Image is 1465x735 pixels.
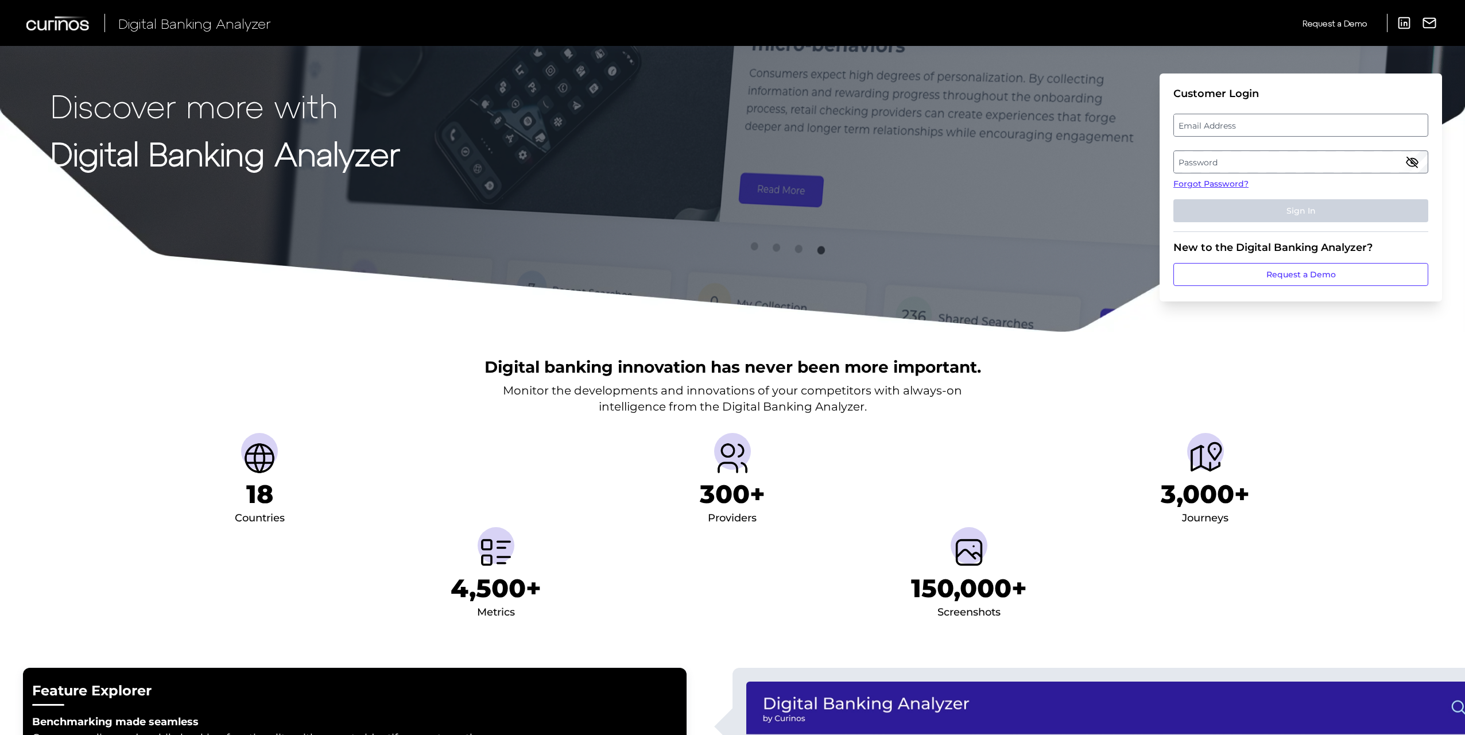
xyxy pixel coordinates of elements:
[51,134,400,172] strong: Digital Banking Analyzer
[32,715,199,728] strong: Benchmarking made seamless
[1161,479,1250,509] h1: 3,000+
[1173,241,1428,254] div: New to the Digital Banking Analyzer?
[1173,178,1428,190] a: Forgot Password?
[1187,440,1224,477] img: Journeys
[1303,18,1367,28] span: Request a Demo
[478,534,514,571] img: Metrics
[700,479,765,509] h1: 300+
[911,573,1027,604] h1: 150,000+
[477,604,515,622] div: Metrics
[118,15,271,32] span: Digital Banking Analyzer
[1173,199,1428,222] button: Sign In
[485,356,981,378] h2: Digital banking innovation has never been more important.
[714,440,751,477] img: Providers
[1174,152,1427,172] label: Password
[937,604,1001,622] div: Screenshots
[503,382,962,415] p: Monitor the developments and innovations of your competitors with always-on intelligence from the...
[1182,509,1228,528] div: Journeys
[708,509,757,528] div: Providers
[246,479,273,509] h1: 18
[235,509,285,528] div: Countries
[951,534,987,571] img: Screenshots
[451,573,541,604] h1: 4,500+
[32,682,677,701] h2: Feature Explorer
[26,16,91,30] img: Curinos
[241,440,278,477] img: Countries
[51,87,400,123] p: Discover more with
[1173,263,1428,286] a: Request a Demo
[1173,87,1428,100] div: Customer Login
[1303,14,1367,33] a: Request a Demo
[1174,115,1427,136] label: Email Address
